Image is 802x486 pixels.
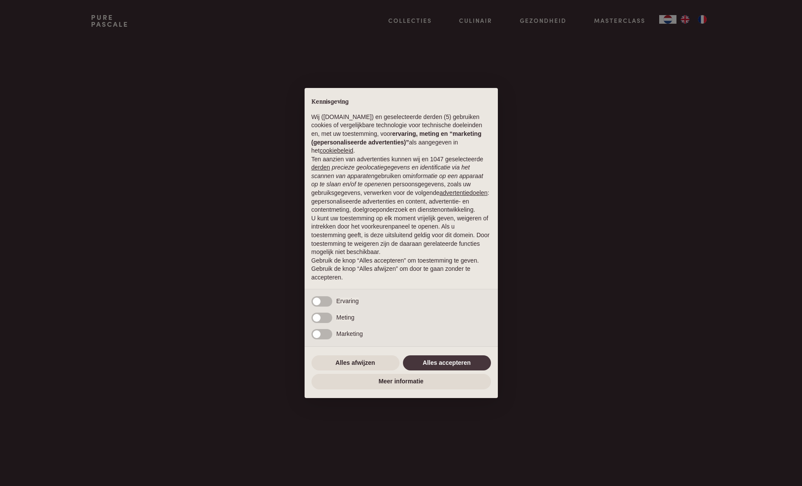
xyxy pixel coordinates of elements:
[311,257,491,282] p: Gebruik de knop “Alles accepteren” om toestemming te geven. Gebruik de knop “Alles afwijzen” om d...
[311,164,470,179] em: precieze geolocatiegegevens en identificatie via het scannen van apparaten
[311,355,399,371] button: Alles afwijzen
[311,163,330,172] button: derden
[311,214,491,257] p: U kunt uw toestemming op elk moment vrijelijk geven, weigeren of intrekken door het voorkeurenpan...
[403,355,491,371] button: Alles accepteren
[337,330,363,337] span: Marketing
[320,147,353,154] a: cookiebeleid
[311,98,491,106] h2: Kennisgeving
[311,374,491,389] button: Meer informatie
[337,314,355,321] span: Meting
[311,172,484,188] em: informatie op een apparaat op te slaan en/of te openen
[440,189,487,198] button: advertentiedoelen
[337,298,359,304] span: Ervaring
[311,130,481,146] strong: ervaring, meting en “marketing (gepersonaliseerde advertenties)”
[311,113,491,155] p: Wij ([DOMAIN_NAME]) en geselecteerde derden (5) gebruiken cookies of vergelijkbare technologie vo...
[311,155,491,214] p: Ten aanzien van advertenties kunnen wij en 1047 geselecteerde gebruiken om en persoonsgegevens, z...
